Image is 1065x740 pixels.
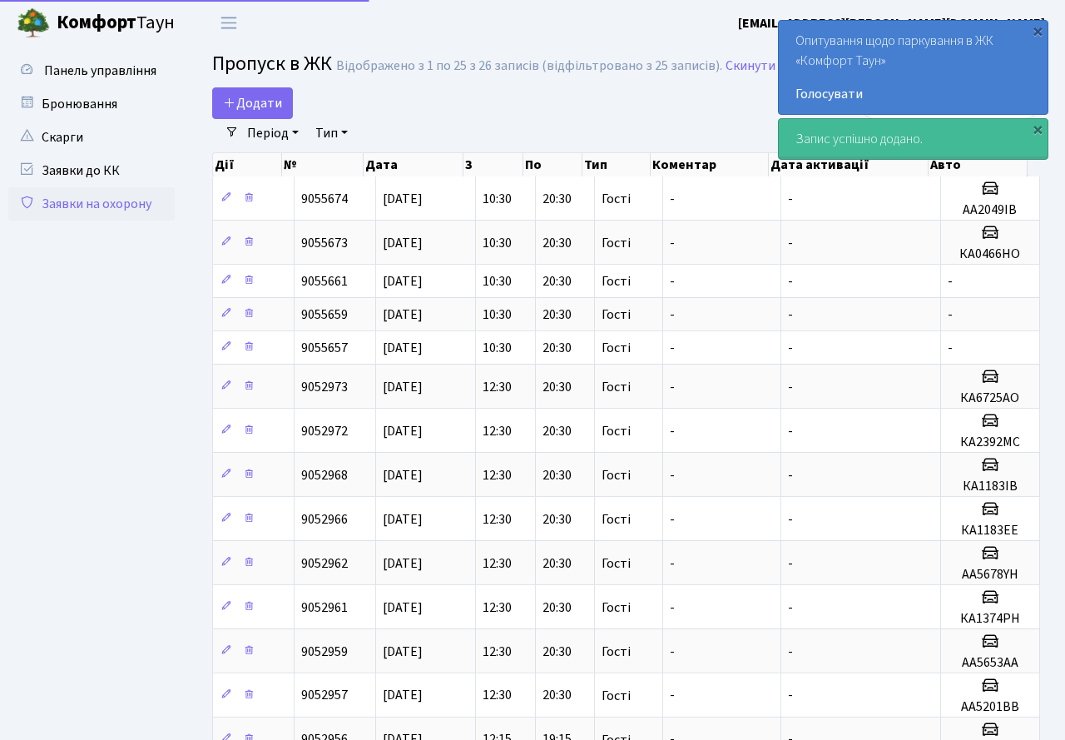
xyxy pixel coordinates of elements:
span: 9052972 [301,422,348,440]
span: 20:30 [542,598,572,617]
a: Тип [309,119,354,147]
span: 9055659 [301,305,348,324]
span: Гості [602,236,631,250]
a: Період [240,119,305,147]
span: 12:30 [483,466,512,484]
span: - [788,305,793,324]
span: - [788,466,793,484]
th: Дата активації [769,153,929,176]
span: [DATE] [383,234,423,252]
span: 9055657 [301,339,348,357]
span: - [788,598,793,617]
span: - [670,510,675,529]
span: 20:30 [542,687,572,705]
span: 20:30 [542,339,572,357]
span: - [788,272,793,291]
span: 12:30 [483,598,512,617]
span: 10:30 [483,305,512,324]
span: Пропуск в ЖК [212,49,332,78]
span: [DATE] [383,687,423,705]
span: [DATE] [383,510,423,529]
span: - [788,643,793,661]
h5: АА5678YH [948,567,1033,583]
th: Дії [213,153,282,176]
span: 9052962 [301,554,348,573]
h5: КА6725АО [948,390,1033,406]
span: - [788,422,793,440]
span: Гості [602,557,631,570]
a: Додати [212,87,293,119]
span: 10:30 [483,190,512,208]
a: Скинути [726,58,775,74]
span: - [670,554,675,573]
span: Гості [602,275,631,288]
span: [DATE] [383,305,423,324]
span: - [788,234,793,252]
span: - [670,422,675,440]
span: 12:30 [483,643,512,661]
span: [DATE] [383,554,423,573]
span: [DATE] [383,643,423,661]
div: Відображено з 1 по 25 з 26 записів (відфільтровано з 25 записів). [336,58,722,74]
span: [DATE] [383,466,423,484]
span: Гості [602,689,631,703]
span: Гості [602,469,631,482]
a: Заявки на охорону [8,187,175,221]
span: 12:30 [483,422,512,440]
span: - [670,339,675,357]
span: - [670,687,675,705]
span: 20:30 [542,272,572,291]
span: 20:30 [542,510,572,529]
span: Гості [602,645,631,658]
img: logo.png [17,7,50,40]
span: - [670,305,675,324]
span: 20:30 [542,643,572,661]
span: Гості [602,601,631,614]
span: [DATE] [383,378,423,396]
button: Переключити навігацію [208,9,250,37]
div: Запис успішно додано. [779,119,1048,159]
span: Гості [602,308,631,321]
span: Додати [223,94,282,112]
span: 20:30 [542,190,572,208]
span: - [788,190,793,208]
span: 9052968 [301,466,348,484]
span: - [788,687,793,705]
h5: КА1183ЕЕ [948,523,1033,539]
a: [EMAIL_ADDRESS][PERSON_NAME][DOMAIN_NAME] [738,13,1045,33]
span: Гості [602,380,631,394]
span: - [670,190,675,208]
h5: КА1183ІВ [948,479,1033,494]
span: 12:30 [483,510,512,529]
a: Заявки до КК [8,154,175,187]
h5: КА2392МС [948,435,1033,450]
h5: АА5653АА [948,655,1033,671]
span: - [670,643,675,661]
span: 9052957 [301,687,348,705]
h5: АА5201ВВ [948,699,1033,715]
div: × [1029,121,1046,137]
span: 20:30 [542,466,572,484]
th: Коментар [651,153,769,176]
span: 9052966 [301,510,348,529]
span: Гості [602,341,631,355]
span: 20:30 [542,378,572,396]
span: Гості [602,425,631,438]
span: - [788,510,793,529]
span: 9052973 [301,378,348,396]
span: - [788,554,793,573]
span: - [670,378,675,396]
a: Бронювання [8,87,175,121]
span: - [948,305,953,324]
span: 9052961 [301,598,348,617]
span: [DATE] [383,339,423,357]
a: Панель управління [8,54,175,87]
th: Тип [582,153,650,176]
th: Авто [929,153,1028,176]
span: [DATE] [383,422,423,440]
th: № [282,153,364,176]
span: 12:30 [483,378,512,396]
span: Гості [602,513,631,526]
th: Дата [364,153,463,176]
h5: КА1374РН [948,611,1033,627]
